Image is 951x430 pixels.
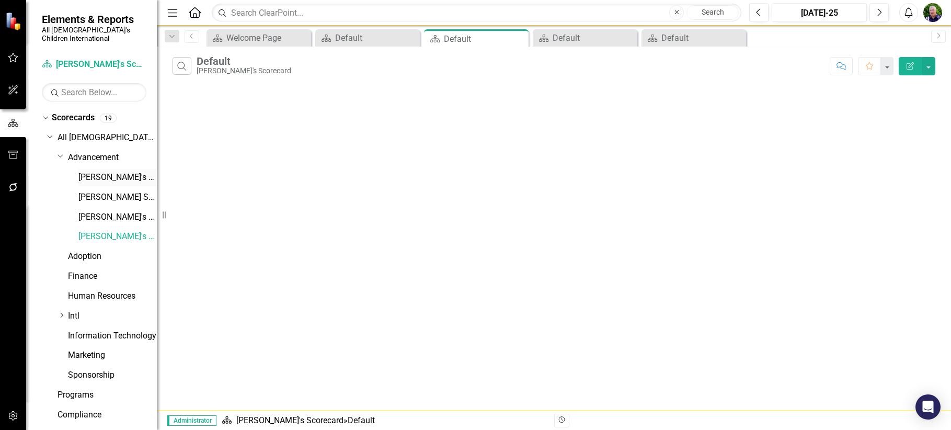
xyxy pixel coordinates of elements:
a: Intl [68,310,157,322]
a: [PERSON_NAME] Scorecard [78,191,157,203]
div: [PERSON_NAME]'s Scorecard [197,67,291,75]
a: [PERSON_NAME]'s Scorecard [42,59,146,71]
div: Default [661,31,743,44]
a: All [DEMOGRAPHIC_DATA]'s Children International [58,132,157,144]
div: [DATE]-25 [775,7,863,19]
a: Programs [58,389,157,401]
a: Scorecards [52,112,95,124]
div: Default [197,55,291,67]
div: Default [348,415,375,425]
a: Advancement [68,152,157,164]
a: Finance [68,270,157,282]
div: 19 [100,114,117,122]
a: Default [535,31,635,44]
div: » [222,415,546,427]
a: Welcome Page [209,31,308,44]
div: Open Intercom Messenger [915,394,941,420]
span: Elements & Reports [42,13,146,26]
span: Administrator [167,415,216,426]
a: Default [318,31,417,44]
a: Compliance [58,409,157,421]
span: Search [702,8,724,16]
a: Human Resources [68,290,157,302]
input: Search Below... [42,83,146,101]
div: Default [335,31,417,44]
img: David Archer [923,3,942,22]
a: Marketing [68,349,157,361]
a: [PERSON_NAME]'s Scorecard [78,211,157,223]
small: All [DEMOGRAPHIC_DATA]'s Children International [42,26,146,43]
div: Welcome Page [226,31,308,44]
a: [PERSON_NAME]'s Scorecard [78,172,157,184]
a: Information Technology [68,330,157,342]
button: Search [686,5,739,20]
div: Default [444,32,526,46]
input: Search ClearPoint... [212,4,741,22]
a: [PERSON_NAME]'s Scorecard [78,231,157,243]
a: [PERSON_NAME]'s Scorecard [236,415,343,425]
img: ClearPoint Strategy [5,12,24,30]
a: Adoption [68,251,157,263]
button: [DATE]-25 [772,3,867,22]
a: Default [644,31,743,44]
a: Sponsorship [68,369,157,381]
div: Default [553,31,635,44]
